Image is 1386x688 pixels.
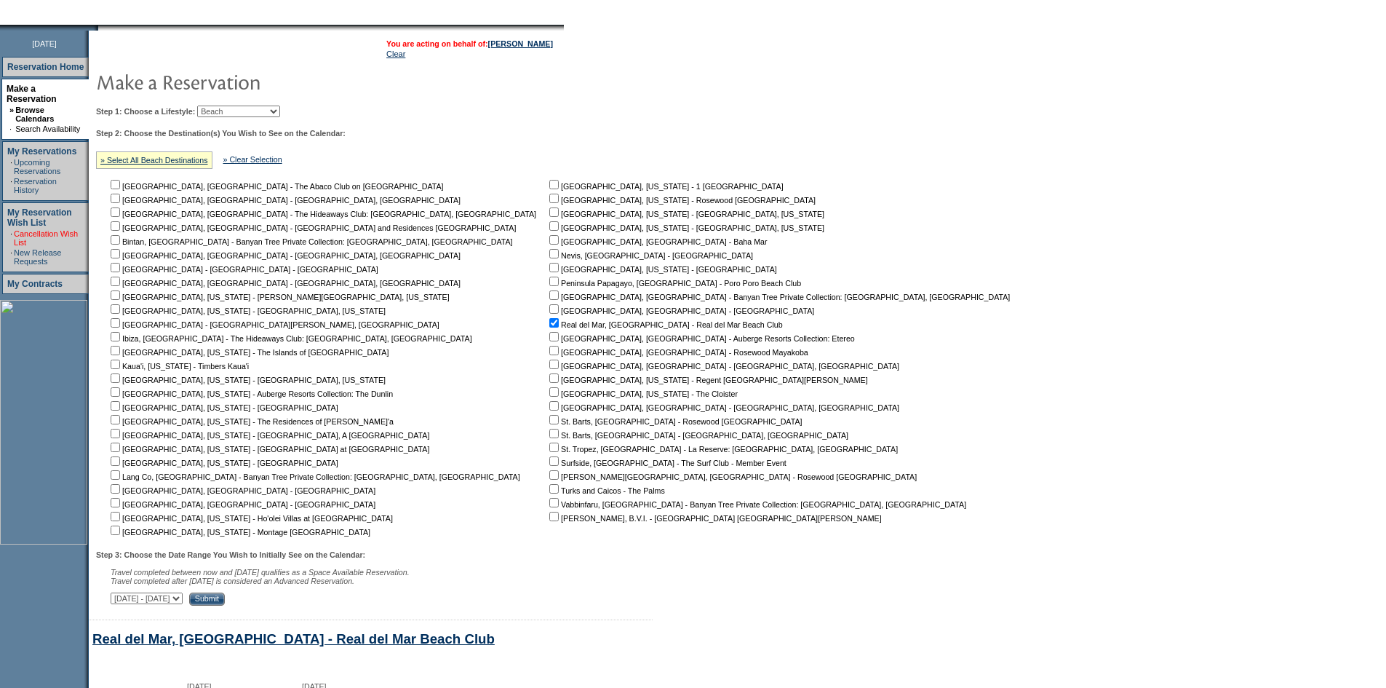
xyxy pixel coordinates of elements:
[546,459,786,467] nobr: Surfside, [GEOGRAPHIC_DATA] - The Surf Club - Member Event
[10,248,12,266] td: ·
[546,500,966,509] nobr: Vabbinfaru, [GEOGRAPHIC_DATA] - Banyan Tree Private Collection: [GEOGRAPHIC_DATA], [GEOGRAPHIC_DATA]
[14,158,60,175] a: Upcoming Reservations
[7,207,72,228] a: My Reservation Wish List
[108,279,461,288] nobr: [GEOGRAPHIC_DATA], [GEOGRAPHIC_DATA] - [GEOGRAPHIC_DATA], [GEOGRAPHIC_DATA]
[546,334,855,343] nobr: [GEOGRAPHIC_DATA], [GEOGRAPHIC_DATA] - Auberge Resorts Collection: Etereo
[100,156,208,165] a: » Select All Beach Destinations
[108,472,520,481] nobr: Lang Co, [GEOGRAPHIC_DATA] - Banyan Tree Private Collection: [GEOGRAPHIC_DATA], [GEOGRAPHIC_DATA]
[7,84,57,104] a: Make a Reservation
[546,224,824,232] nobr: [GEOGRAPHIC_DATA], [US_STATE] - [GEOGRAPHIC_DATA], [US_STATE]
[108,265,378,274] nobr: [GEOGRAPHIC_DATA] - [GEOGRAPHIC_DATA] - [GEOGRAPHIC_DATA]
[14,177,57,194] a: Reservation History
[546,514,882,523] nobr: [PERSON_NAME], B.V.I. - [GEOGRAPHIC_DATA] [GEOGRAPHIC_DATA][PERSON_NAME]
[108,293,450,301] nobr: [GEOGRAPHIC_DATA], [US_STATE] - [PERSON_NAME][GEOGRAPHIC_DATA], [US_STATE]
[223,155,282,164] a: » Clear Selection
[14,248,61,266] a: New Release Requests
[108,334,472,343] nobr: Ibiza, [GEOGRAPHIC_DATA] - The Hideaways Club: [GEOGRAPHIC_DATA], [GEOGRAPHIC_DATA]
[546,307,814,315] nobr: [GEOGRAPHIC_DATA], [GEOGRAPHIC_DATA] - [GEOGRAPHIC_DATA]
[96,67,387,96] img: pgTtlMakeReservation.gif
[108,390,393,398] nobr: [GEOGRAPHIC_DATA], [US_STATE] - Auberge Resorts Collection: The Dunlin
[15,124,80,133] a: Search Availability
[488,39,553,48] a: [PERSON_NAME]
[546,210,824,218] nobr: [GEOGRAPHIC_DATA], [US_STATE] - [GEOGRAPHIC_DATA], [US_STATE]
[546,237,767,246] nobr: [GEOGRAPHIC_DATA], [GEOGRAPHIC_DATA] - Baha Mar
[108,362,249,371] nobr: Kaua'i, [US_STATE] - Timbers Kaua'i
[96,107,195,116] b: Step 1: Choose a Lifestyle:
[108,486,375,495] nobr: [GEOGRAPHIC_DATA], [GEOGRAPHIC_DATA] - [GEOGRAPHIC_DATA]
[546,182,784,191] nobr: [GEOGRAPHIC_DATA], [US_STATE] - 1 [GEOGRAPHIC_DATA]
[546,417,802,426] nobr: St. Barts, [GEOGRAPHIC_DATA] - Rosewood [GEOGRAPHIC_DATA]
[108,431,429,440] nobr: [GEOGRAPHIC_DATA], [US_STATE] - [GEOGRAPHIC_DATA], A [GEOGRAPHIC_DATA]
[9,124,14,133] td: ·
[108,210,536,218] nobr: [GEOGRAPHIC_DATA], [GEOGRAPHIC_DATA] - The Hideaways Club: [GEOGRAPHIC_DATA], [GEOGRAPHIC_DATA]
[546,196,816,205] nobr: [GEOGRAPHIC_DATA], [US_STATE] - Rosewood [GEOGRAPHIC_DATA]
[546,486,665,495] nobr: Turks and Caicos - The Palms
[546,251,753,260] nobr: Nevis, [GEOGRAPHIC_DATA] - [GEOGRAPHIC_DATA]
[10,158,12,175] td: ·
[108,528,370,537] nobr: [GEOGRAPHIC_DATA], [US_STATE] - Montage [GEOGRAPHIC_DATA]
[546,320,783,329] nobr: Real del Mar, [GEOGRAPHIC_DATA] - Real del Mar Beach Club
[96,550,365,559] b: Step 3: Choose the Date Range You Wish to Initially See on the Calendar:
[7,279,63,289] a: My Contracts
[108,348,389,357] nobr: [GEOGRAPHIC_DATA], [US_STATE] - The Islands of [GEOGRAPHIC_DATA]
[108,237,513,246] nobr: Bintan, [GEOGRAPHIC_DATA] - Banyan Tree Private Collection: [GEOGRAPHIC_DATA], [GEOGRAPHIC_DATA]
[546,472,917,481] nobr: [PERSON_NAME][GEOGRAPHIC_DATA], [GEOGRAPHIC_DATA] - Rosewood [GEOGRAPHIC_DATA]
[111,577,354,585] nobr: Travel completed after [DATE] is considered an Advanced Reservation.
[546,293,1010,301] nobr: [GEOGRAPHIC_DATA], [GEOGRAPHIC_DATA] - Banyan Tree Private Collection: [GEOGRAPHIC_DATA], [GEOGRA...
[32,39,57,48] span: [DATE]
[546,431,848,440] nobr: St. Barts, [GEOGRAPHIC_DATA] - [GEOGRAPHIC_DATA], [GEOGRAPHIC_DATA]
[108,320,439,329] nobr: [GEOGRAPHIC_DATA] - [GEOGRAPHIC_DATA][PERSON_NAME], [GEOGRAPHIC_DATA]
[108,417,394,426] nobr: [GEOGRAPHIC_DATA], [US_STATE] - The Residences of [PERSON_NAME]'a
[108,251,461,260] nobr: [GEOGRAPHIC_DATA], [GEOGRAPHIC_DATA] - [GEOGRAPHIC_DATA], [GEOGRAPHIC_DATA]
[386,39,553,48] span: You are acting on behalf of:
[7,62,84,72] a: Reservation Home
[546,445,898,454] nobr: St. Tropez, [GEOGRAPHIC_DATA] - La Reserve: [GEOGRAPHIC_DATA], [GEOGRAPHIC_DATA]
[93,25,98,31] img: promoShadowLeftCorner.gif
[108,445,429,454] nobr: [GEOGRAPHIC_DATA], [US_STATE] - [GEOGRAPHIC_DATA] at [GEOGRAPHIC_DATA]
[108,500,375,509] nobr: [GEOGRAPHIC_DATA], [GEOGRAPHIC_DATA] - [GEOGRAPHIC_DATA]
[546,403,899,412] nobr: [GEOGRAPHIC_DATA], [GEOGRAPHIC_DATA] - [GEOGRAPHIC_DATA], [GEOGRAPHIC_DATA]
[108,514,393,523] nobr: [GEOGRAPHIC_DATA], [US_STATE] - Ho'olei Villas at [GEOGRAPHIC_DATA]
[189,593,225,606] input: Submit
[546,279,801,288] nobr: Peninsula Papagayo, [GEOGRAPHIC_DATA] - Poro Poro Beach Club
[108,459,338,467] nobr: [GEOGRAPHIC_DATA], [US_STATE] - [GEOGRAPHIC_DATA]
[546,348,808,357] nobr: [GEOGRAPHIC_DATA], [GEOGRAPHIC_DATA] - Rosewood Mayakoba
[10,229,12,247] td: ·
[108,307,386,315] nobr: [GEOGRAPHIC_DATA], [US_STATE] - [GEOGRAPHIC_DATA], [US_STATE]
[108,403,338,412] nobr: [GEOGRAPHIC_DATA], [US_STATE] - [GEOGRAPHIC_DATA]
[14,229,78,247] a: Cancellation Wish List
[546,265,777,274] nobr: [GEOGRAPHIC_DATA], [US_STATE] - [GEOGRAPHIC_DATA]
[386,50,405,58] a: Clear
[546,376,868,384] nobr: [GEOGRAPHIC_DATA], [US_STATE] - Regent [GEOGRAPHIC_DATA][PERSON_NAME]
[108,196,461,205] nobr: [GEOGRAPHIC_DATA], [GEOGRAPHIC_DATA] - [GEOGRAPHIC_DATA], [GEOGRAPHIC_DATA]
[7,146,76,157] a: My Reservations
[15,106,54,123] a: Browse Calendars
[92,631,495,647] a: Real del Mar, [GEOGRAPHIC_DATA] - Real del Mar Beach Club
[108,182,444,191] nobr: [GEOGRAPHIC_DATA], [GEOGRAPHIC_DATA] - The Abaco Club on [GEOGRAPHIC_DATA]
[108,376,386,384] nobr: [GEOGRAPHIC_DATA], [US_STATE] - [GEOGRAPHIC_DATA], [US_STATE]
[10,177,12,194] td: ·
[546,390,738,398] nobr: [GEOGRAPHIC_DATA], [US_STATE] - The Cloister
[98,25,100,31] img: blank.gif
[108,224,516,232] nobr: [GEOGRAPHIC_DATA], [GEOGRAPHIC_DATA] - [GEOGRAPHIC_DATA] and Residences [GEOGRAPHIC_DATA]
[9,106,14,114] b: »
[111,568,410,577] span: Travel completed between now and [DATE] qualifies as a Space Available Reservation.
[96,129,346,138] b: Step 2: Choose the Destination(s) You Wish to See on the Calendar:
[546,362,899,371] nobr: [GEOGRAPHIC_DATA], [GEOGRAPHIC_DATA] - [GEOGRAPHIC_DATA], [GEOGRAPHIC_DATA]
